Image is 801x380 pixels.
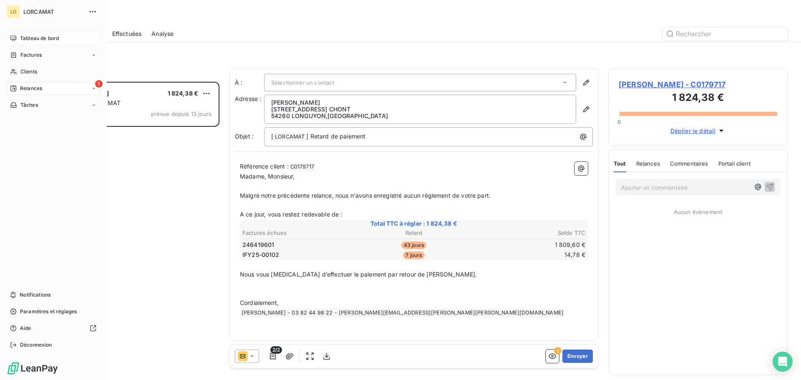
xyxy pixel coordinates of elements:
[718,160,751,167] span: Portail client
[674,209,722,215] span: Aucun évènement
[271,99,569,106] p: [PERSON_NAME]
[401,242,426,249] span: 43 jours
[773,352,793,372] div: Open Intercom Messenger
[271,113,569,119] p: 54260 LONGUYON , [GEOGRAPHIC_DATA]
[619,90,777,107] h3: 1 824,38 €
[240,163,289,170] span: Référence client :
[235,95,261,102] span: Adresse :
[20,101,38,109] span: Tâches
[20,35,59,42] span: Tableau de bord
[7,362,58,375] img: Logo LeanPay
[271,79,334,86] span: Sélectionner un contact
[20,68,37,75] span: Clients
[151,30,174,38] span: Analyse
[20,291,50,299] span: Notifications
[614,160,626,167] span: Tout
[271,106,569,113] p: [STREET_ADDRESS] CHONT
[240,271,477,278] span: Nous vous [MEDICAL_DATA] d’effectuer le paiement par retour de [PERSON_NAME].
[242,251,280,259] span: IFY25-00102
[670,160,708,167] span: Commentaires
[240,173,295,180] span: Madame, Monsieur,
[168,90,199,97] span: 1 824,38 €
[23,8,83,15] span: LORCAMAT
[20,85,42,92] span: Relances
[235,133,254,140] span: Objet :
[636,160,660,167] span: Relances
[242,229,356,237] th: Factures échues
[240,308,565,318] span: [PERSON_NAME] - 03 82 44 98 22 - [PERSON_NAME][EMAIL_ADDRESS][PERSON_NAME][PERSON_NAME][DOMAIN_NAME]
[289,162,315,172] span: C0179717
[95,80,103,88] span: 1
[7,322,100,335] a: Aide
[357,229,471,237] th: Retard
[7,5,20,18] div: LO
[274,132,306,142] span: LORCAMAT
[235,78,264,87] label: À :
[242,241,274,249] span: 246419601
[271,133,273,140] span: [
[472,229,586,237] th: Solde TTC
[20,308,77,315] span: Paramètres et réglages
[40,82,219,380] div: grid
[306,133,365,140] span: ] Retard de paiement
[151,111,212,117] span: prévue depuis 13 jours
[562,350,593,363] button: Envoyer
[20,325,31,332] span: Aide
[241,219,587,228] span: Total TTC à régler : 1 824,38 €
[240,192,491,199] span: Malgré notre précédente relance, nous n'avons enregistré aucun règlement de votre part.
[619,79,777,90] span: [PERSON_NAME] - C0179717
[668,126,728,136] button: Déplier le détail
[472,250,586,259] td: 14,78 €
[662,27,788,40] input: Rechercher
[670,126,716,135] span: Déplier le détail
[240,211,343,218] span: A ce jour, vous restez redevable de :
[20,341,52,349] span: Déconnexion
[617,118,621,125] span: 0
[472,240,586,249] td: 1 809,60 €
[270,346,282,354] span: 2/2
[112,30,142,38] span: Effectuées
[403,252,424,259] span: 7 jours
[20,51,42,59] span: Factures
[240,299,279,306] span: Cordialement,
